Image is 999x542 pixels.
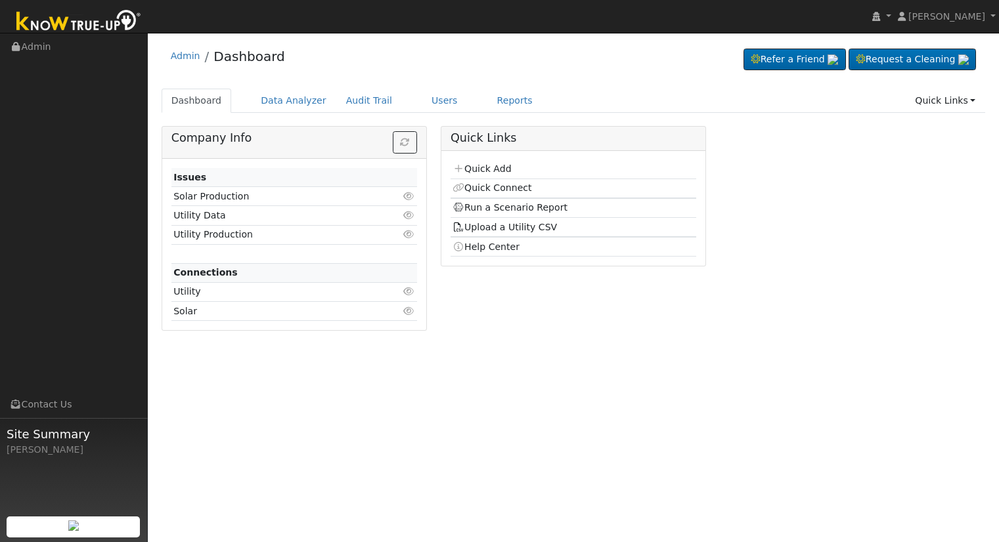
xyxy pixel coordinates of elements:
img: Know True-Up [10,7,148,37]
i: Click to view [403,230,415,239]
a: Data Analyzer [251,89,336,113]
span: Site Summary [7,425,141,443]
a: Refer a Friend [744,49,846,71]
i: Click to view [403,306,415,316]
a: Upload a Utility CSV [453,222,557,232]
h5: Company Info [171,131,417,145]
td: Solar Production [171,187,378,206]
a: Quick Connect [453,182,531,193]
a: Quick Links [905,89,985,113]
h5: Quick Links [451,131,696,145]
strong: Connections [173,267,238,278]
img: retrieve [958,54,969,65]
i: Click to view [403,287,415,296]
div: [PERSON_NAME] [7,443,141,457]
a: Dashboard [162,89,232,113]
i: Click to view [403,192,415,201]
strong: Issues [173,172,206,182]
td: Utility [171,282,378,301]
td: Utility Production [171,225,378,244]
span: [PERSON_NAME] [908,11,985,22]
a: Users [422,89,468,113]
a: Admin [171,51,200,61]
a: Audit Trail [336,89,402,113]
td: Solar [171,302,378,321]
a: Run a Scenario Report [453,202,567,213]
a: Request a Cleaning [849,49,976,71]
img: retrieve [828,54,838,65]
td: Utility Data [171,206,378,225]
i: Click to view [403,211,415,220]
img: retrieve [68,520,79,531]
a: Help Center [453,241,520,252]
a: Dashboard [213,49,285,64]
a: Quick Add [453,163,511,174]
a: Reports [487,89,543,113]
